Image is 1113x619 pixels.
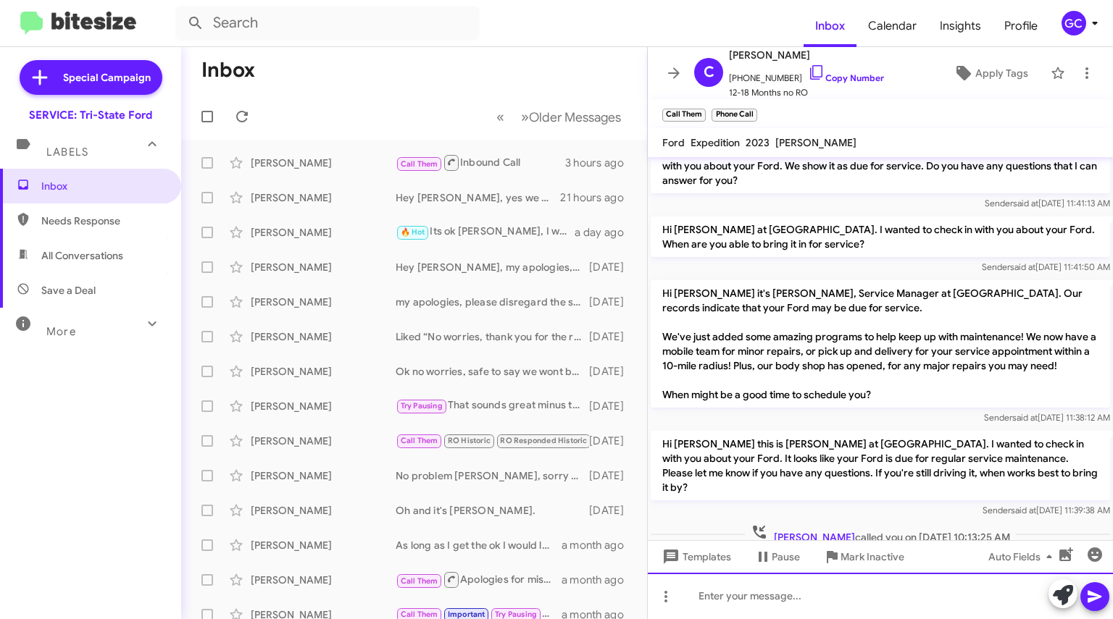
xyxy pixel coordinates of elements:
[396,468,589,483] div: No problem [PERSON_NAME], sorry to disturb you. I understand performing your own maintenance, if ...
[985,198,1110,209] span: Sender [DATE] 11:41:13 AM
[984,412,1110,423] span: Sender [DATE] 11:38:12 AM
[562,538,635,552] div: a month ago
[562,573,635,587] div: a month ago
[396,503,589,518] div: Oh and it's [PERSON_NAME].
[41,283,96,298] span: Save a Deal
[560,190,635,205] div: 21 hours ago
[841,544,904,570] span: Mark Inactive
[396,190,560,205] div: Hey [PERSON_NAME], yes we still work on fleet vehicles, GSA, state police etc
[401,436,438,445] span: Call Them
[63,70,151,85] span: Special Campaign
[772,544,800,570] span: Pause
[659,544,731,570] span: Templates
[746,136,770,149] span: 2023
[521,108,529,126] span: »
[251,295,396,309] div: [PERSON_NAME]
[648,544,743,570] button: Templates
[488,102,630,132] nav: Page navigation example
[651,216,1110,257] p: Hi [PERSON_NAME] at [GEOGRAPHIC_DATA]. I wanted to check in with you about your Ford. When are yo...
[745,523,1016,544] span: called you on [DATE] 10:13:25 AM
[500,436,587,445] span: RO Responded Historic
[662,136,685,149] span: Ford
[743,544,812,570] button: Pause
[589,434,635,448] div: [DATE]
[589,503,635,518] div: [DATE]
[396,432,589,449] div: Ok I completely understand that, just let us know if we can ever help.
[774,531,855,544] span: [PERSON_NAME]
[565,156,635,170] div: 3 hours ago
[448,436,491,445] span: RO Historic
[1049,11,1097,35] button: GC
[46,325,76,338] span: More
[401,159,438,169] span: Call Them
[993,5,1049,47] span: Profile
[396,224,575,240] div: Its ok [PERSON_NAME], I will take care of it no worries :)
[1010,261,1035,272] span: said at
[251,503,396,518] div: [PERSON_NAME]
[396,295,589,309] div: my apologies, please disregard the system generated text
[401,576,438,586] span: Call Them
[1011,505,1036,515] span: said at
[988,544,1058,570] span: Auto Fields
[251,573,396,587] div: [PERSON_NAME]
[396,260,589,274] div: Hey [PERSON_NAME], my apologies, it seems I missed an email. The previous quoted special will be ...
[251,260,396,274] div: [PERSON_NAME]
[589,399,635,413] div: [DATE]
[251,468,396,483] div: [PERSON_NAME]
[251,190,396,205] div: [PERSON_NAME]
[251,434,396,448] div: [PERSON_NAME]
[729,64,884,85] span: [PHONE_NUMBER]
[589,329,635,344] div: [DATE]
[662,109,706,122] small: Call Them
[529,109,621,125] span: Older Messages
[729,46,884,64] span: [PERSON_NAME]
[808,72,884,83] a: Copy Number
[856,5,928,47] a: Calendar
[804,5,856,47] a: Inbox
[46,146,88,159] span: Labels
[396,397,589,414] div: That sounds great minus the working part, hopefully you can enjoy the scenery and weather while n...
[982,261,1110,272] span: Sender [DATE] 11:41:50 AM
[41,179,164,193] span: Inbox
[651,431,1110,500] p: Hi [PERSON_NAME] this is [PERSON_NAME] at [GEOGRAPHIC_DATA]. I wanted to check in with you about ...
[775,136,856,149] span: [PERSON_NAME]
[977,544,1070,570] button: Auto Fields
[175,6,480,41] input: Search
[396,329,589,344] div: Liked “No worries, thank you for the reply and update! If you are ever in the area and need assis...
[589,364,635,379] div: [DATE]
[975,60,1028,86] span: Apply Tags
[575,225,635,240] div: a day ago
[201,59,255,82] h1: Inbox
[251,364,396,379] div: [PERSON_NAME]
[401,227,425,237] span: 🔥 Hot
[928,5,993,47] a: Insights
[401,610,438,619] span: Call Them
[512,102,630,132] button: Next
[1062,11,1086,35] div: GC
[29,108,152,122] div: SERVICE: Tri-State Ford
[396,153,565,172] div: Inbound Call
[251,538,396,552] div: [PERSON_NAME]
[396,364,589,379] div: Ok no worries, safe to say we wont be seeing you for service needs. If you are ever in the area a...
[983,505,1110,515] span: Sender [DATE] 11:39:38 AM
[488,102,513,132] button: Previous
[691,136,740,149] span: Expedition
[704,61,714,84] span: C
[651,280,1110,408] p: Hi [PERSON_NAME] it's [PERSON_NAME], Service Manager at [GEOGRAPHIC_DATA]. Our records indicate t...
[251,156,396,170] div: [PERSON_NAME]
[1013,198,1038,209] span: said at
[41,248,123,263] span: All Conversations
[729,85,884,100] span: 12-18 Months no RO
[396,570,562,589] div: Apologies for missing your call [PERSON_NAME], I just called and left a message with how to get i...
[496,108,504,126] span: «
[251,399,396,413] div: [PERSON_NAME]
[651,138,1110,193] p: Hi [PERSON_NAME] this is [PERSON_NAME] at [GEOGRAPHIC_DATA]. I wanted to check in with you about ...
[589,260,635,274] div: [DATE]
[251,329,396,344] div: [PERSON_NAME]
[812,544,916,570] button: Mark Inactive
[448,610,485,619] span: Important
[712,109,756,122] small: Phone Call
